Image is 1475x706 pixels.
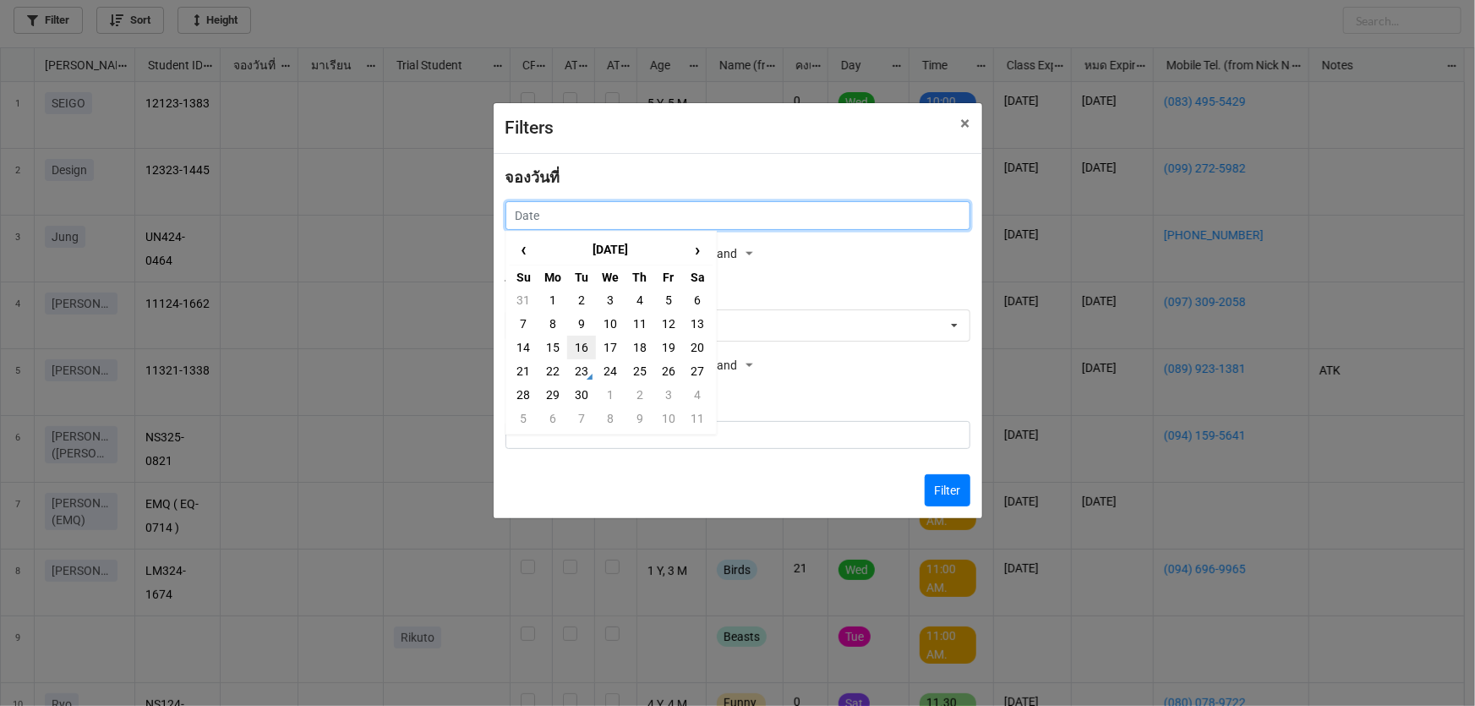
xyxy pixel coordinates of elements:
td: 26 [654,359,683,383]
td: 8 [596,407,625,430]
td: 25 [626,359,654,383]
td: 23 [567,359,596,383]
td: 2 [567,288,596,312]
td: 17 [596,336,625,359]
td: 12 [654,312,683,336]
td: 18 [626,336,654,359]
td: 11 [626,312,654,336]
td: 3 [654,383,683,407]
td: 2 [626,383,654,407]
th: [DATE] [538,235,683,265]
th: Sa [683,265,712,288]
td: 11 [683,407,712,430]
th: We [596,265,625,288]
td: 3 [596,288,625,312]
td: 13 [683,312,712,336]
td: 14 [510,336,538,359]
td: 22 [538,359,567,383]
td: 4 [626,288,654,312]
td: 10 [654,407,683,430]
div: and [717,353,757,379]
td: 5 [510,407,538,430]
td: 9 [626,407,654,430]
td: 19 [654,336,683,359]
td: 24 [596,359,625,383]
th: Fr [654,265,683,288]
label: จองวันที่ [505,166,560,189]
td: 31 [510,288,538,312]
td: 16 [567,336,596,359]
span: ‹ [511,236,538,264]
div: Filters [505,115,924,142]
td: 28 [510,383,538,407]
td: 6 [538,407,567,430]
button: Filter [925,474,970,506]
span: × [961,113,970,134]
td: 20 [683,336,712,359]
span: › [684,236,711,264]
td: 10 [596,312,625,336]
th: Mo [538,265,567,288]
th: Th [626,265,654,288]
td: 30 [567,383,596,407]
td: 1 [596,383,625,407]
td: 15 [538,336,567,359]
td: 4 [683,383,712,407]
td: 29 [538,383,567,407]
input: Date [505,201,970,230]
td: 21 [510,359,538,383]
div: and [717,242,757,267]
td: 5 [654,288,683,312]
th: Su [510,265,538,288]
td: 27 [683,359,712,383]
td: 7 [567,407,596,430]
th: Tu [567,265,596,288]
td: 8 [538,312,567,336]
td: 1 [538,288,567,312]
td: 9 [567,312,596,336]
td: 6 [683,288,712,312]
td: 7 [510,312,538,336]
